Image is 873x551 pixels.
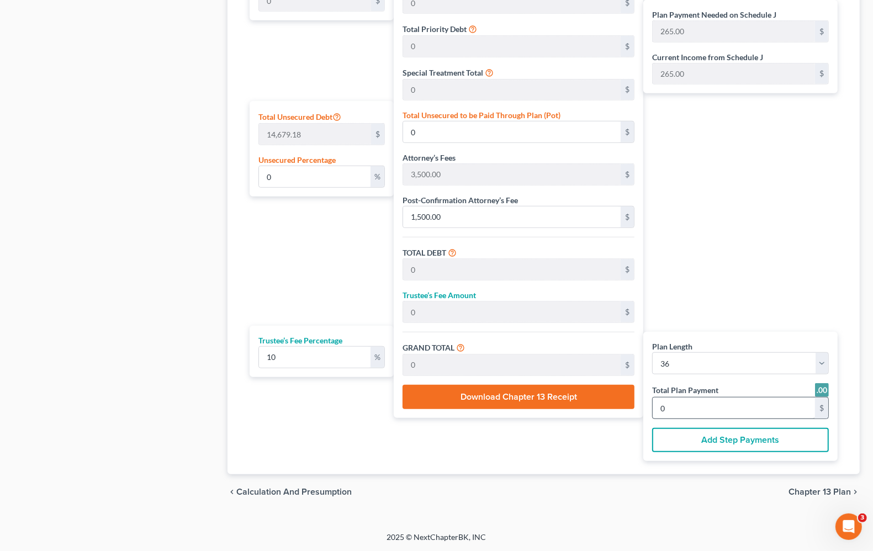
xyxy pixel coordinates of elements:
[236,488,352,496] span: Calculation and Presumption
[403,385,634,409] button: Download Chapter 13 Receipt
[403,121,621,142] input: 0.00
[259,166,371,187] input: 0.00
[403,301,621,322] input: 0.00
[403,80,621,100] input: 0.00
[258,154,336,166] label: Unsecured Percentage
[815,383,829,397] a: Round to nearest dollar
[403,259,621,280] input: 0.00
[403,342,454,353] label: GRAND TOTAL
[371,124,384,145] div: $
[653,21,815,42] input: 0.00
[653,398,815,418] input: 0.00
[851,488,860,496] i: chevron_right
[621,164,634,185] div: $
[858,513,867,522] span: 3
[403,67,483,78] label: Special Treatment Total
[403,206,621,227] input: 0.00
[789,488,860,496] button: Chapter 13 Plan chevron_right
[259,124,371,145] input: 0.00
[815,398,828,418] div: $
[403,247,446,258] label: TOTAL DEBT
[621,121,634,142] div: $
[621,36,634,57] div: $
[621,80,634,100] div: $
[258,110,341,123] label: Total Unsecured Debt
[652,9,776,20] label: Plan Payment Needed on Schedule J
[621,354,634,375] div: $
[403,354,621,375] input: 0.00
[371,166,384,187] div: %
[403,289,476,301] label: Trustee’s Fee Amount
[259,347,371,368] input: 0.00
[258,335,342,346] label: Trustee’s Fee Percentage
[403,194,518,206] label: Post-Confirmation Attorney’s Fee
[789,488,851,496] span: Chapter 13 Plan
[227,488,236,496] i: chevron_left
[371,347,384,368] div: %
[653,63,815,84] input: 0.00
[652,384,718,396] label: Total Plan Payment
[403,109,560,121] label: Total Unsecured to be Paid Through Plan (Pot)
[621,301,634,322] div: $
[227,488,352,496] button: chevron_left Calculation and Presumption
[652,428,829,452] button: Add Step Payments
[652,341,692,352] label: Plan Length
[621,206,634,227] div: $
[403,36,621,57] input: 0.00
[835,513,862,540] iframe: Intercom live chat
[403,152,456,163] label: Attorney’s Fees
[815,21,828,42] div: $
[403,23,467,35] label: Total Priority Debt
[621,259,634,280] div: $
[815,63,828,84] div: $
[652,51,763,63] label: Current Income from Schedule J
[403,164,621,185] input: 0.00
